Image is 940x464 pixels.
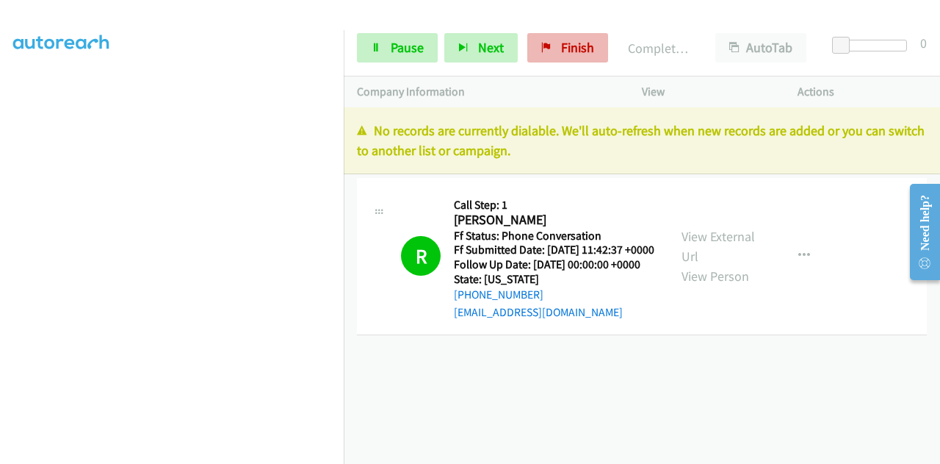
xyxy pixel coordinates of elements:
[454,257,654,272] h5: Follow Up Date: [DATE] 00:00:00 +0000
[454,229,654,243] h5: Ff Status: Phone Conversation
[628,38,689,58] p: Completed All Calls
[478,39,504,56] span: Next
[798,83,927,101] p: Actions
[454,243,654,257] h5: Ff Submitted Date: [DATE] 11:42:37 +0000
[527,33,608,63] a: Finish
[454,305,623,319] a: [EMAIL_ADDRESS][DOMAIN_NAME]
[561,39,594,56] span: Finish
[839,40,907,51] div: Delay between calls (in seconds)
[391,39,424,56] span: Pause
[715,33,806,63] button: AutoTab
[920,33,927,53] div: 0
[454,198,654,213] h5: Call Step: 1
[357,83,615,101] p: Company Information
[454,212,650,229] h2: [PERSON_NAME]
[401,236,441,276] h1: R
[357,121,927,160] p: No records are currently dialable. We'll auto-refresh when new records are added or you can switc...
[681,228,755,265] a: View External Url
[357,33,438,63] a: Pause
[444,33,518,63] button: Next
[898,174,940,290] iframe: Resource Center
[642,83,771,101] p: View
[681,268,749,285] a: View Person
[454,272,654,287] h5: State: [US_STATE]
[454,288,543,301] a: [PHONE_NUMBER]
